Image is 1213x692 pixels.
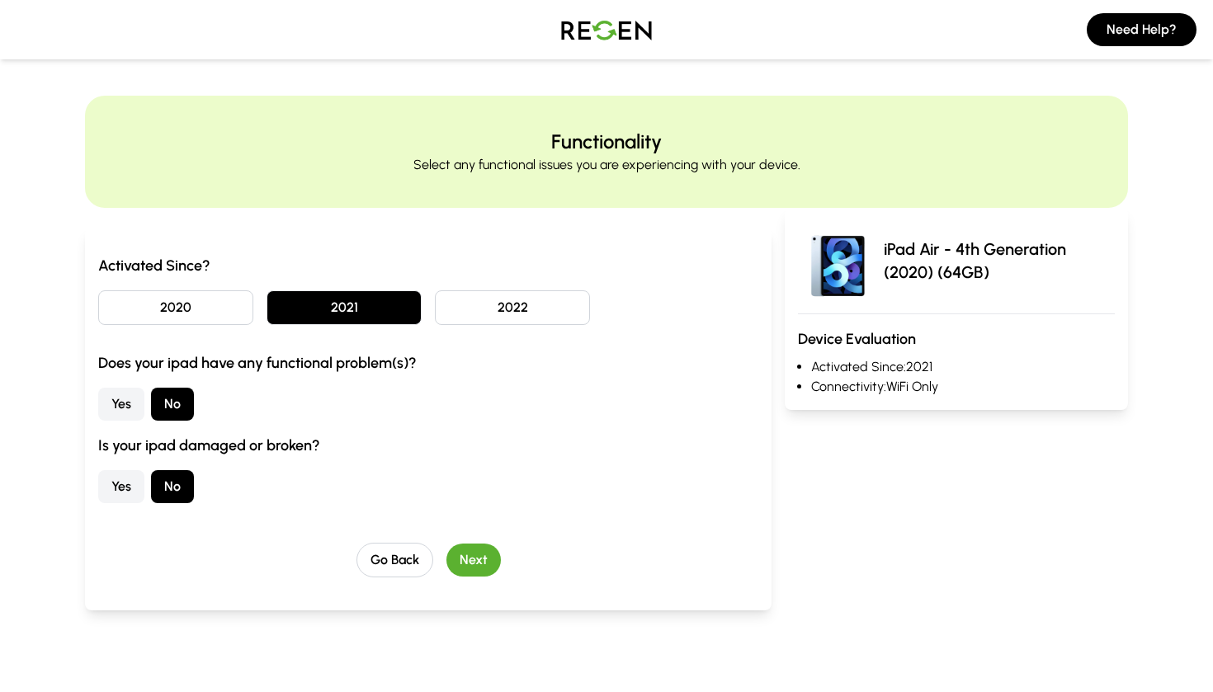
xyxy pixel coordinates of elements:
button: No [151,470,194,503]
button: Next [446,544,501,577]
h3: Is your ipad damaged or broken? [98,434,758,457]
button: Go Back [356,543,433,577]
button: 2020 [98,290,253,325]
img: Logo [549,7,664,53]
li: Connectivity: WiFi Only [811,377,1115,397]
button: 2022 [435,290,590,325]
button: No [151,388,194,421]
button: 2021 [267,290,422,325]
li: Activated Since: 2021 [811,357,1115,377]
h3: Does your ipad have any functional problem(s)? [98,351,758,374]
h3: Device Evaluation [798,327,1115,351]
h2: Functionality [551,129,662,155]
button: Yes [98,388,144,421]
button: Yes [98,470,144,503]
p: iPad Air - 4th Generation (2020) (64GB) [884,238,1115,284]
img: iPad Air - 4th Generation (2020) [798,221,877,300]
button: Need Help? [1087,13,1196,46]
p: Select any functional issues you are experiencing with your device. [413,155,800,175]
h3: Activated Since? [98,254,758,277]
